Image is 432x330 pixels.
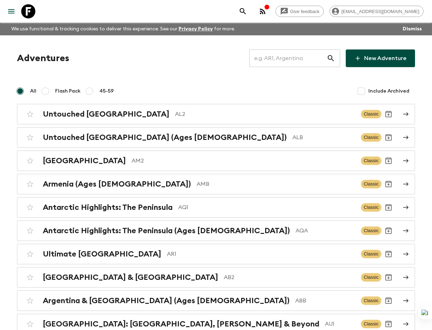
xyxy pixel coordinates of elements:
[4,4,18,18] button: menu
[43,319,319,329] h2: [GEOGRAPHIC_DATA]: [GEOGRAPHIC_DATA], [PERSON_NAME] & Beyond
[43,226,290,235] h2: Antarctic Highlights: The Peninsula (Ages [DEMOGRAPHIC_DATA])
[361,110,381,118] span: Classic
[43,110,169,119] h2: Untouched [GEOGRAPHIC_DATA]
[381,177,396,191] button: Archive
[296,226,355,235] p: AQA
[361,296,381,305] span: Classic
[43,273,218,282] h2: [GEOGRAPHIC_DATA] & [GEOGRAPHIC_DATA]
[361,133,381,142] span: Classic
[197,180,355,188] p: AMB
[381,154,396,168] button: Archive
[401,24,424,34] button: Dismiss
[99,88,114,95] span: 45-59
[175,110,355,118] p: AL2
[167,250,355,258] p: AR1
[361,250,381,258] span: Classic
[43,296,290,305] h2: Argentina & [GEOGRAPHIC_DATA] (Ages [DEMOGRAPHIC_DATA])
[17,267,415,288] a: [GEOGRAPHIC_DATA] & [GEOGRAPHIC_DATA]AB2ClassicArchive
[381,247,396,261] button: Archive
[17,197,415,218] a: Antarctic Highlights: The PeninsulaAQ1ClassicArchive
[381,130,396,145] button: Archive
[381,224,396,238] button: Archive
[368,88,409,95] span: Include Archived
[17,220,415,241] a: Antarctic Highlights: The Peninsula (Ages [DEMOGRAPHIC_DATA])AQAClassicArchive
[295,296,355,305] p: ABB
[325,320,355,328] p: AU1
[224,273,355,282] p: AB2
[17,174,415,194] a: Armenia (Ages [DEMOGRAPHIC_DATA])AMBClassicArchive
[43,156,126,165] h2: [GEOGRAPHIC_DATA]
[8,23,238,35] p: We use functional & tracking cookies to deliver this experience. See our for more.
[17,104,415,124] a: Untouched [GEOGRAPHIC_DATA]AL2ClassicArchive
[292,133,355,142] p: ALB
[43,249,161,259] h2: Ultimate [GEOGRAPHIC_DATA]
[178,203,355,212] p: AQ1
[381,107,396,121] button: Archive
[17,151,415,171] a: [GEOGRAPHIC_DATA]AM2ClassicArchive
[17,290,415,311] a: Argentina & [GEOGRAPHIC_DATA] (Ages [DEMOGRAPHIC_DATA])ABBClassicArchive
[361,180,381,188] span: Classic
[43,203,173,212] h2: Antarctic Highlights: The Peninsula
[361,203,381,212] span: Classic
[275,6,324,17] a: Give feedback
[249,48,327,68] input: e.g. AR1, Argentina
[179,26,213,31] a: Privacy Policy
[43,133,287,142] h2: Untouched [GEOGRAPHIC_DATA] (Ages [DEMOGRAPHIC_DATA])
[17,244,415,264] a: Ultimate [GEOGRAPHIC_DATA]AR1ClassicArchive
[361,320,381,328] span: Classic
[361,157,381,165] span: Classic
[329,6,424,17] div: [EMAIL_ADDRESS][DOMAIN_NAME]
[132,157,355,165] p: AM2
[381,200,396,214] button: Archive
[17,51,69,65] h1: Adventures
[17,127,415,148] a: Untouched [GEOGRAPHIC_DATA] (Ages [DEMOGRAPHIC_DATA])ALBClassicArchive
[55,88,81,95] span: Flash Pack
[43,179,191,189] h2: Armenia (Ages [DEMOGRAPHIC_DATA])
[30,88,36,95] span: All
[361,273,381,282] span: Classic
[236,4,250,18] button: search adventures
[361,226,381,235] span: Classic
[381,270,396,284] button: Archive
[346,49,415,67] a: New Adventure
[381,294,396,308] button: Archive
[286,9,323,14] span: Give feedback
[338,9,423,14] span: [EMAIL_ADDRESS][DOMAIN_NAME]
